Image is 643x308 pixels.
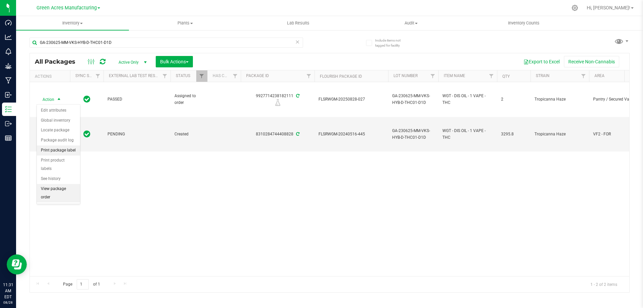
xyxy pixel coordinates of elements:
[318,96,384,103] span: FLSRWGM-20250828-027
[83,129,90,139] span: In Sync
[246,73,269,78] a: Package ID
[3,282,13,300] p: 11:31 AM EDT
[5,48,12,55] inline-svg: Monitoring
[92,70,103,82] a: Filter
[37,184,80,202] li: View package order
[5,77,12,84] inline-svg: Manufacturing
[77,279,89,290] input: 1
[35,58,82,65] span: All Packages
[536,73,550,78] a: Strain
[3,300,13,305] p: 08/28
[230,70,241,82] a: Filter
[174,131,203,137] span: Created
[355,20,467,26] span: Audit
[593,96,635,103] span: Pantry / Secured Vault
[444,73,465,78] a: Item Name
[5,135,12,141] inline-svg: Reports
[16,20,129,26] span: Inventory
[375,38,409,48] span: Include items not tagged for facility
[109,73,161,78] a: External Lab Test Result
[587,5,630,10] span: Hi, [PERSON_NAME]!
[108,131,166,137] span: PENDING
[593,131,635,137] span: VF2 - FOR
[320,74,362,79] a: Flourish Package ID
[16,16,129,30] a: Inventory
[318,131,384,137] span: FLSRWGM-20240516-445
[594,73,604,78] a: Area
[578,70,589,82] a: Filter
[159,70,170,82] a: Filter
[468,16,580,30] a: Inventory Counts
[5,91,12,98] inline-svg: Inbound
[75,73,101,78] a: Sync Status
[278,20,318,26] span: Lab Results
[7,254,27,274] iframe: Resource center
[35,74,67,79] div: Actions
[37,5,97,11] span: Green Acres Manufacturing
[303,70,314,82] a: Filter
[534,96,585,103] span: Tropicanna Haze
[564,56,619,67] button: Receive Non-Cannabis
[427,70,438,82] a: Filter
[5,63,12,69] inline-svg: Grow
[174,93,203,106] span: Assigned to order
[240,131,315,137] div: 8310284744408828
[394,73,418,78] a: Lot Number
[5,106,12,113] inline-svg: Inventory
[57,279,105,290] span: Page of 1
[534,131,585,137] span: Tropicanna Haze
[240,99,315,106] div: R&D Lab Sample
[295,94,299,98] span: Sync from Compliance System
[55,95,63,104] span: select
[5,34,12,41] inline-svg: Analytics
[585,279,623,289] span: 1 - 2 of 2 items
[37,156,80,174] li: Print product labels
[37,145,80,156] li: Print package label
[501,131,526,137] span: 3295.8
[37,116,80,126] li: Global inventory
[442,93,493,106] span: WGT - DIS OIL - 1 VAPE - THC
[29,38,303,48] input: Search Package ID, Item Name, SKU, Lot or Part Number...
[5,120,12,127] inline-svg: Outbound
[83,95,90,104] span: In Sync
[129,20,241,26] span: Plants
[240,93,315,106] div: 9927714238182111
[486,70,497,82] a: Filter
[242,16,355,30] a: Lab Results
[392,93,434,106] span: GA-230625-MM-VKS-HYB-D-THC01-D1D
[207,70,241,82] th: Has COA
[519,56,564,67] button: Export to Excel
[392,128,434,140] span: GA-230625-MM-VKS-HYB-D-THC01-D1D
[160,59,189,64] span: Bulk Actions
[442,128,493,140] span: WGT - DIS OIL - 1 VAPE - THC
[5,19,12,26] inline-svg: Dashboard
[176,73,190,78] a: Status
[502,74,510,79] a: Qty
[129,16,242,30] a: Plants
[499,20,549,26] span: Inventory Counts
[37,106,80,116] li: Edit attributes
[156,56,193,67] button: Bulk Actions
[501,96,526,103] span: 2
[37,174,80,184] li: See history
[37,95,55,104] span: Action
[196,70,207,82] a: Filter
[37,135,80,145] li: Package audit log
[37,125,80,135] li: Locate package
[295,132,299,136] span: Sync from Compliance System
[355,16,468,30] a: Audit
[108,96,166,103] span: PASSED
[295,38,300,46] span: Clear
[571,5,579,11] div: Manage settings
